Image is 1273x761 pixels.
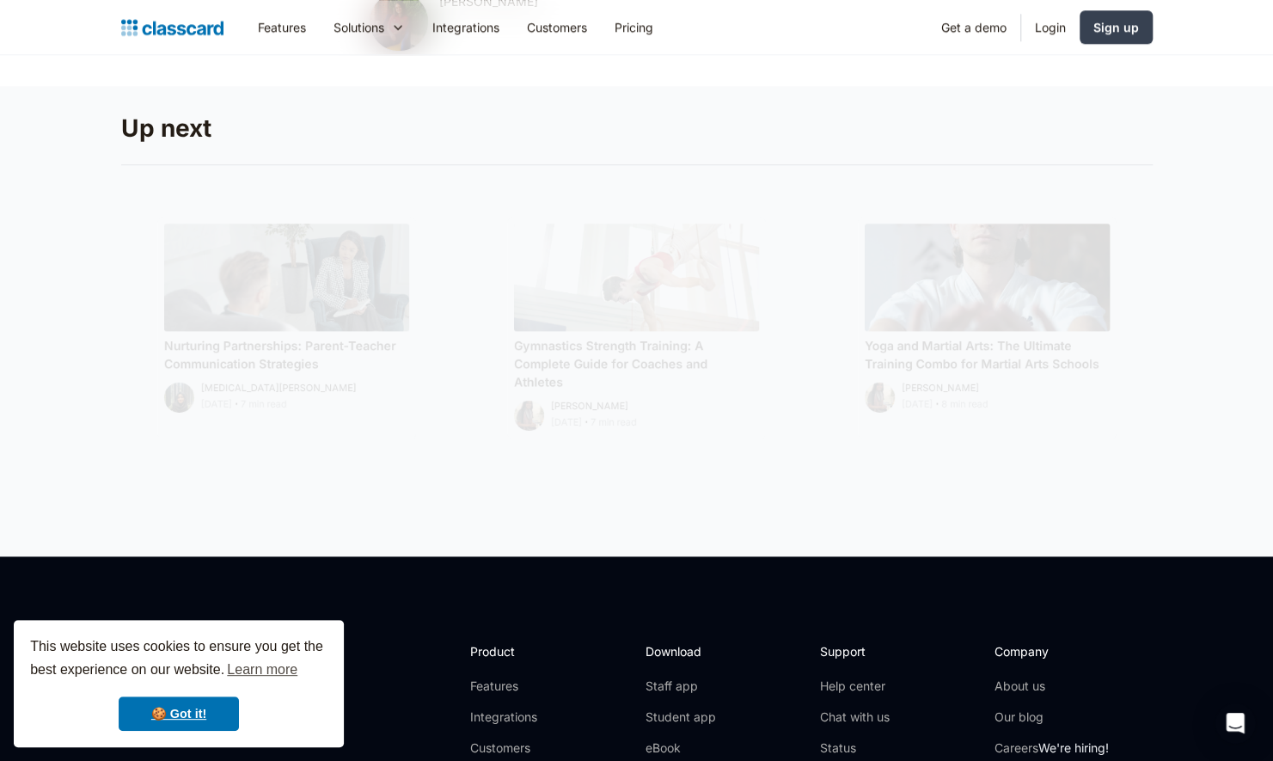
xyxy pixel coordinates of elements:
div: [MEDICAL_DATA][PERSON_NAME] [200,379,356,396]
a: Student app [645,709,715,726]
div: [DATE] [902,396,933,412]
a: Our blog [995,709,1109,726]
div: ‧ [231,396,240,414]
div: 7 min read [240,396,286,412]
a: Features [244,8,320,46]
a: Status [820,740,890,757]
a: Chat with us [820,709,890,726]
h4: Nurturing Partnerships: Parent-Teacher Communication Strategies [163,336,408,372]
div: [PERSON_NAME] [902,379,979,396]
div: cookieconsent [14,620,344,747]
div: 8 min read [941,396,988,412]
div: Open Intercom Messenger [1215,703,1256,744]
div: Solutions [320,8,419,46]
div: Solutions [334,18,384,36]
a: dismiss cookie message [119,697,239,731]
h2: Company [995,642,1109,660]
div: Sign up [1093,18,1139,36]
h4: Yoga and Martial Arts: The Ultimate Training Combo for Martial Arts Schools [865,336,1110,372]
a: Customers [470,740,562,757]
a: Customers [513,8,601,46]
h2: Product [470,642,562,660]
h4: Gymnastics Strength Training: A Complete Guide for Coaches and Athletes [514,336,759,390]
div: 7 min read [591,414,637,430]
a: Sign up [1080,10,1153,44]
a: Nurturing Partnerships: Parent-Teacher Communication Strategies[MEDICAL_DATA][PERSON_NAME][DATE]‧... [157,217,416,439]
a: Integrations [470,709,562,726]
a: Integrations [419,8,513,46]
a: Help center [820,678,890,695]
a: Get a demo [927,8,1020,46]
a: Yoga and Martial Arts: The Ultimate Training Combo for Martial Arts Schools[PERSON_NAME][DATE]‧8 ... [858,217,1117,439]
div: ‧ [933,396,941,414]
a: Gymnastics Strength Training: A Complete Guide for Coaches and Athletes[PERSON_NAME][DATE]‧7 min ... [507,217,766,439]
a: Features [470,678,562,695]
a: learn more about cookies [224,657,300,683]
a: CareersWe're hiring! [995,740,1109,757]
a: Login [1021,8,1080,46]
h3: Up next [121,114,1153,144]
a: eBook [645,740,715,757]
span: This website uses cookies to ensure you get the best experience on our website. [30,636,327,683]
h2: Download [645,642,715,660]
div: [DATE] [200,396,231,412]
a: home [121,15,223,40]
div: [PERSON_NAME] [551,397,628,414]
div: [DATE] [551,414,582,430]
div: ‧ [582,414,591,433]
span: We're hiring! [1038,740,1109,755]
a: Pricing [601,8,667,46]
a: About us [995,678,1109,695]
a: Staff app [645,678,715,695]
h2: Support [820,642,890,660]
